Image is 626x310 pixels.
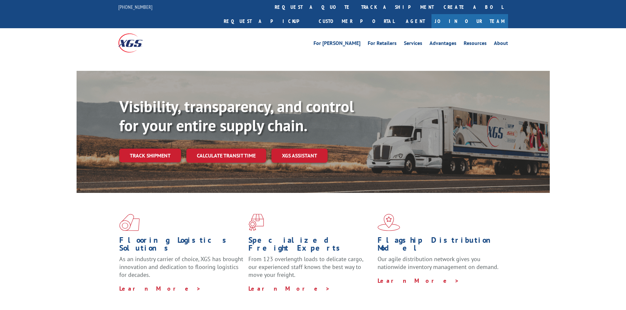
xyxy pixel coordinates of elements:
a: Advantages [429,41,456,48]
h1: Specialized Freight Experts [248,236,373,255]
a: Learn More > [119,285,201,292]
img: xgs-icon-total-supply-chain-intelligence-red [119,214,140,231]
a: [PHONE_NUMBER] [118,4,152,10]
a: Calculate transit time [186,149,266,163]
b: Visibility, transparency, and control for your entire supply chain. [119,96,354,135]
span: As an industry carrier of choice, XGS has brought innovation and dedication to flooring logistics... [119,255,243,279]
img: xgs-icon-flagship-distribution-model-red [378,214,400,231]
span: Our agile distribution network gives you nationwide inventory management on demand. [378,255,498,271]
a: About [494,41,508,48]
a: For Retailers [368,41,397,48]
a: Customer Portal [314,14,399,28]
a: Learn More > [378,277,459,284]
a: Agent [399,14,431,28]
a: Join Our Team [431,14,508,28]
a: Track shipment [119,149,181,162]
a: XGS ASSISTANT [271,149,328,163]
a: Resources [464,41,487,48]
h1: Flagship Distribution Model [378,236,502,255]
img: xgs-icon-focused-on-flooring-red [248,214,264,231]
h1: Flooring Logistics Solutions [119,236,243,255]
a: Services [404,41,422,48]
a: Learn More > [248,285,330,292]
a: Request a pickup [219,14,314,28]
p: From 123 overlength loads to delicate cargo, our experienced staff knows the best way to move you... [248,255,373,284]
a: For [PERSON_NAME] [313,41,360,48]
